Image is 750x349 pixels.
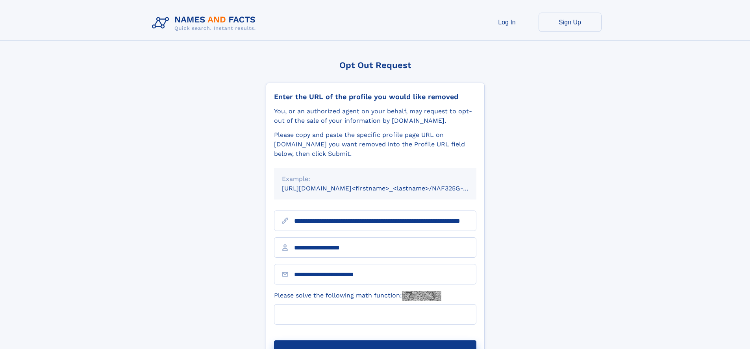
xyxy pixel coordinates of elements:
div: Please copy and paste the specific profile page URL on [DOMAIN_NAME] you want removed into the Pr... [274,130,476,159]
div: Example: [282,174,469,184]
div: You, or an authorized agent on your behalf, may request to opt-out of the sale of your informatio... [274,107,476,126]
div: Opt Out Request [266,60,485,70]
small: [URL][DOMAIN_NAME]<firstname>_<lastname>/NAF325G-xxxxxxxx [282,185,491,192]
img: Logo Names and Facts [149,13,262,34]
div: Enter the URL of the profile you would like removed [274,92,476,101]
a: Log In [476,13,539,32]
a: Sign Up [539,13,602,32]
label: Please solve the following math function: [274,291,441,301]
